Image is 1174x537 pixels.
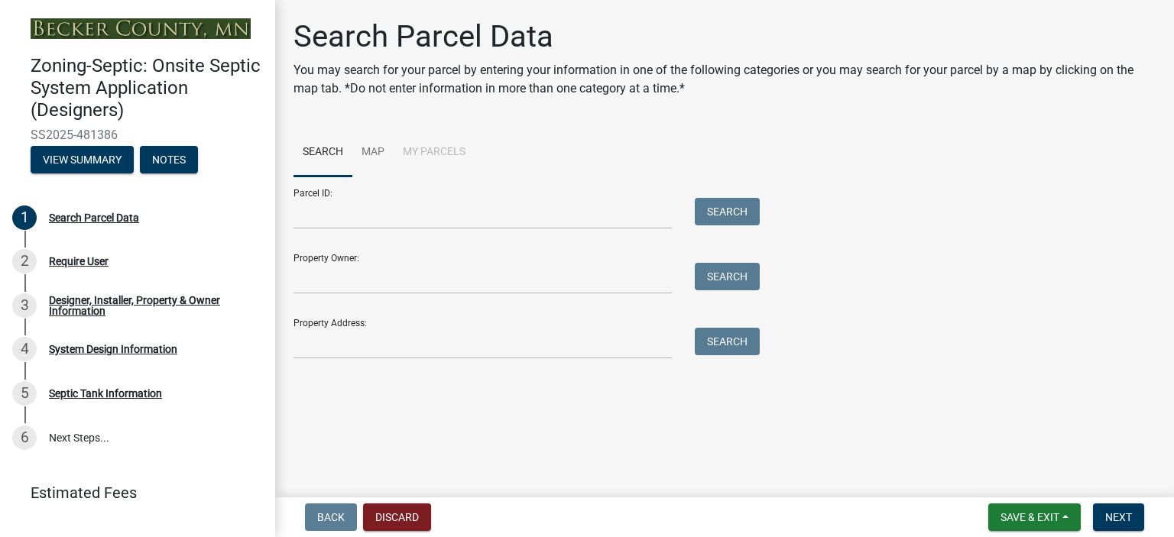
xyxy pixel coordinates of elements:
a: Estimated Fees [12,477,251,508]
div: 4 [12,337,37,361]
button: Notes [140,146,198,173]
p: You may search for your parcel by entering your information in one of the following categories or... [293,61,1156,98]
a: Map [352,128,394,177]
h4: Zoning-Septic: Onsite Septic System Application (Designers) [31,55,263,121]
div: 6 [12,425,37,450]
div: 2 [12,249,37,273]
div: 5 [12,381,37,406]
div: Search Parcel Data [49,212,139,223]
span: Next [1105,511,1132,523]
div: 3 [12,293,37,318]
button: Back [305,503,357,531]
button: Discard [363,503,431,531]
div: System Design Information [49,344,177,354]
wm-modal-confirm: Summary [31,154,134,167]
span: Save & Exit [1000,511,1059,523]
div: Septic Tank Information [49,388,162,399]
wm-modal-confirm: Notes [140,154,198,167]
button: Search [695,198,760,225]
img: Becker County, Minnesota [31,18,251,39]
button: Search [695,328,760,355]
h1: Search Parcel Data [293,18,1156,55]
a: Search [293,128,352,177]
button: Next [1093,503,1144,531]
button: Search [695,263,760,290]
span: SS2025-481386 [31,128,245,142]
button: Save & Exit [988,503,1081,531]
button: View Summary [31,146,134,173]
div: Designer, Installer, Property & Owner Information [49,295,251,316]
span: Back [317,511,345,523]
div: 1 [12,205,37,230]
div: Require User [49,256,109,267]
